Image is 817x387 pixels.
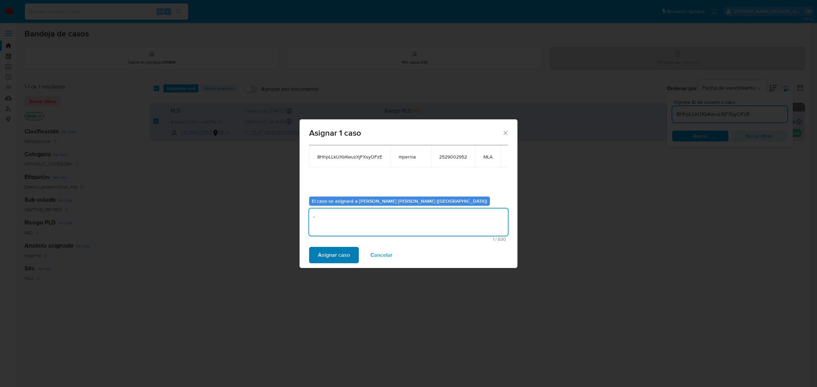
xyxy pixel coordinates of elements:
span: 2529002952 [439,154,467,160]
span: mpernia [399,154,423,160]
span: Asignar 1 caso [309,129,502,137]
b: El caso se asignará a [PERSON_NAME] [PERSON_NAME] ([GEOGRAPHIC_DATA]) [312,198,487,204]
button: Cerrar ventana [502,130,508,136]
span: Cancelar [370,248,393,263]
span: 8HhpLLkUXbKwuzXjFXsyOFzE [317,154,382,160]
button: Cancelar [362,247,401,263]
button: Asignar caso [309,247,359,263]
span: MLA [483,154,493,160]
textarea: - [309,208,508,236]
div: assign-modal [300,119,517,268]
span: Máximo 500 caracteres [311,237,506,241]
span: Asignar caso [318,248,350,263]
